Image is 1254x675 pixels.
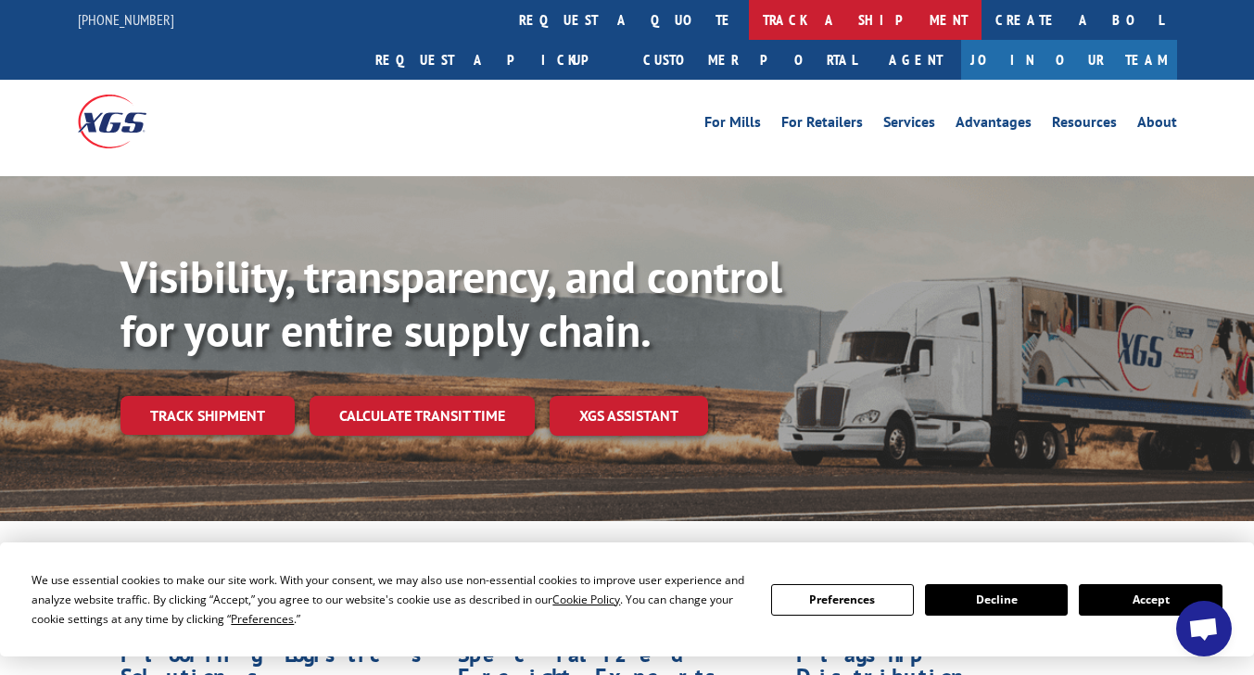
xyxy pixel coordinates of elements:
a: [PHONE_NUMBER] [78,10,174,29]
span: Cookie Policy [552,592,620,607]
a: Agent [870,40,961,80]
div: Open chat [1176,601,1232,656]
a: Advantages [956,115,1032,135]
button: Decline [925,584,1068,616]
a: For Mills [704,115,761,135]
b: Visibility, transparency, and control for your entire supply chain. [120,248,782,359]
a: Customer Portal [629,40,870,80]
span: Preferences [231,611,294,627]
div: We use essential cookies to make our site work. With your consent, we may also use non-essential ... [32,570,748,629]
a: Calculate transit time [310,396,535,436]
button: Preferences [771,584,914,616]
button: Accept [1079,584,1222,616]
a: For Retailers [781,115,863,135]
a: Services [883,115,935,135]
a: Join Our Team [961,40,1177,80]
a: Resources [1052,115,1117,135]
a: About [1137,115,1177,135]
a: Request a pickup [361,40,629,80]
a: XGS ASSISTANT [550,396,708,436]
a: Track shipment [120,396,295,435]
